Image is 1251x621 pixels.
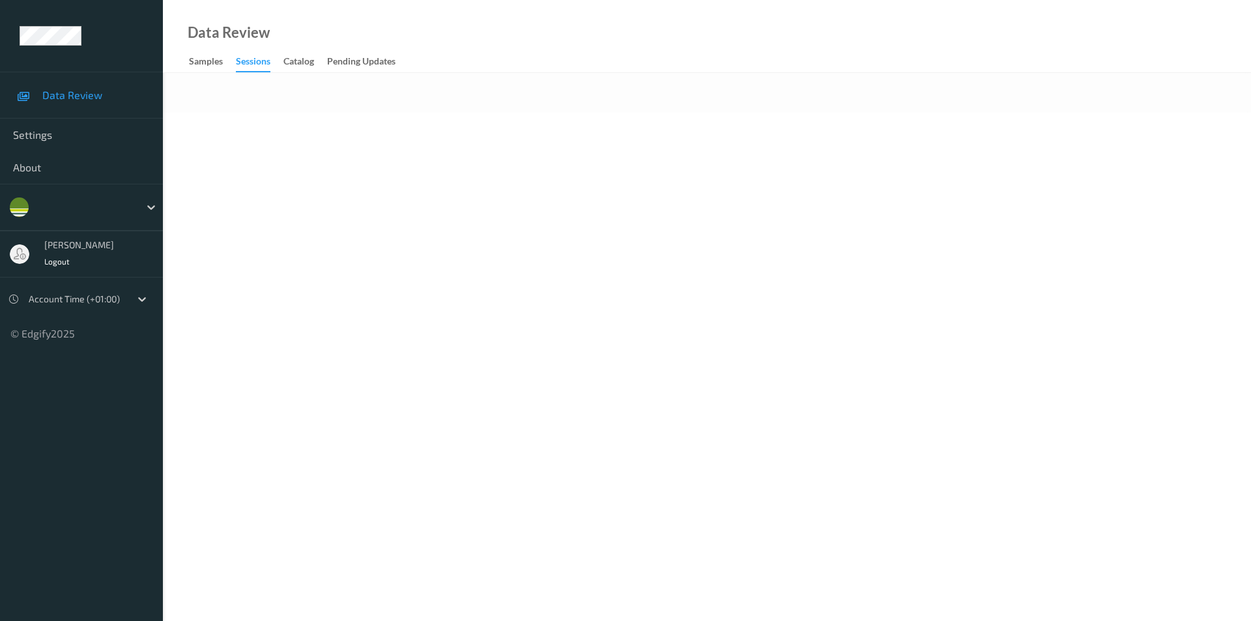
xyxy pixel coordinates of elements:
[327,53,409,71] a: Pending Updates
[236,55,270,72] div: Sessions
[283,55,314,71] div: Catalog
[283,53,327,71] a: Catalog
[189,55,223,71] div: Samples
[236,53,283,72] a: Sessions
[327,55,395,71] div: Pending Updates
[189,53,236,71] a: Samples
[188,26,270,39] div: Data Review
